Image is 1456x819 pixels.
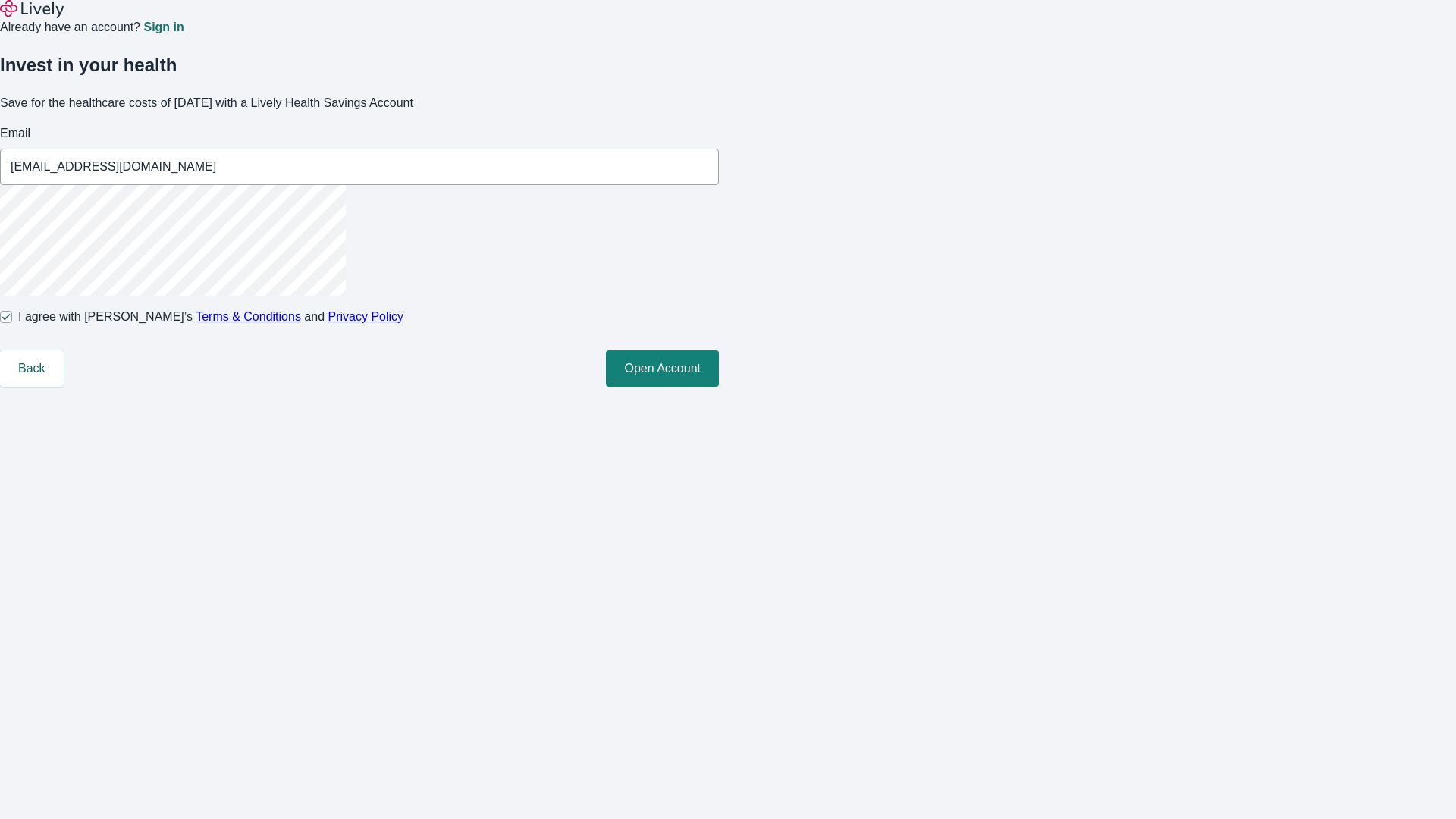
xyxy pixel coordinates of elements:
[143,21,184,33] a: Sign in
[18,308,403,326] span: I agree with [PERSON_NAME]’s and
[328,310,404,323] a: Privacy Policy
[606,350,719,387] button: Open Account
[196,310,301,323] a: Terms & Conditions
